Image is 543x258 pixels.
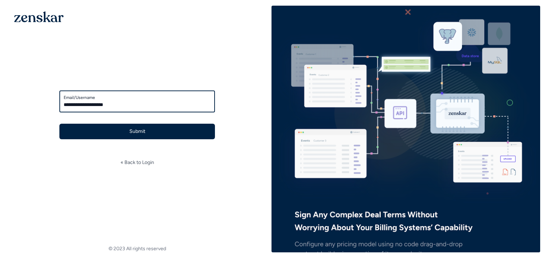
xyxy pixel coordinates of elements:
button: Submit [59,124,215,139]
label: Email/Username [64,95,211,100]
footer: © 2023 All rights reserved [3,245,271,252]
img: 1OGAJ2xQqyY4LXKgY66KYq0eOWRCkrZdAb3gUhuVAqdWPZE9SRJmCz+oDMSn4zDLXe31Ii730ItAGKgCKgCCgCikA4Av8PJUP... [14,11,64,22]
a: « Back to Login [121,159,154,166]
